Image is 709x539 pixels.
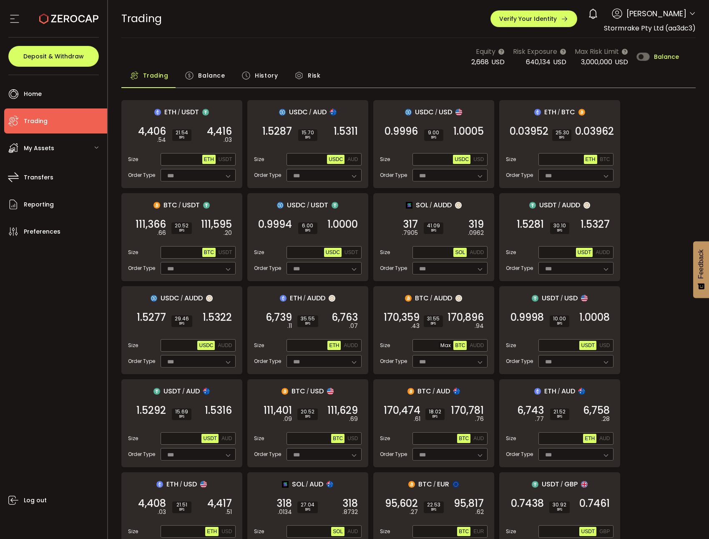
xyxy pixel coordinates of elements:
span: BTC [561,107,575,117]
span: AUDD [307,293,325,303]
i: BPS [427,321,440,326]
span: AUD [599,436,610,441]
span: AUDD [470,343,484,348]
span: Order Type [380,358,407,365]
span: Order Type [506,264,533,272]
span: 0.9998 [510,313,544,322]
em: .43 [411,322,420,330]
span: USD [439,107,452,117]
span: Order Type [380,171,407,179]
button: USD [220,527,234,536]
span: USDT [311,200,328,210]
span: BTC [417,386,431,396]
em: / [430,295,432,302]
button: AUDD [468,341,485,350]
span: 111,629 [327,406,358,415]
span: 35.55 [301,316,315,321]
em: / [182,388,185,395]
img: sol_portfolio.png [282,481,289,488]
span: 6,743 [517,406,544,415]
span: USD [599,343,610,348]
span: BTC [204,249,214,255]
img: eth_portfolio.svg [280,295,287,302]
span: 0.03952 [510,127,548,136]
span: AUD [436,386,450,396]
img: eth_portfolio.svg [156,481,163,488]
i: BPS [427,228,440,233]
img: aud_portfolio.svg [203,388,210,395]
em: .0962 [468,229,484,237]
span: Max Risk Limit [575,46,619,57]
span: USDT [344,249,358,255]
button: USDT [343,248,360,257]
span: Size [254,249,264,256]
span: 4,416 [207,127,232,136]
em: .09 [283,415,292,423]
img: aud_portfolio.svg [453,388,460,395]
span: Size [128,156,138,163]
span: Size [128,249,138,256]
button: AUDD [468,248,485,257]
button: AUD [598,434,611,443]
span: USDC [415,107,434,117]
span: BTC [600,156,610,162]
span: AUDD [218,343,232,348]
span: Verify Your Identity [499,16,557,22]
button: ETH [327,341,341,350]
em: .94 [475,322,484,330]
span: 0.9994 [258,220,292,229]
button: USDC [453,155,470,164]
em: .03 [224,136,232,144]
span: USDT [219,249,232,255]
span: USDC [326,249,340,255]
em: .11 [287,322,292,330]
img: aud_portfolio.svg [327,481,333,488]
i: BPS [427,135,440,140]
span: Home [24,88,42,100]
span: AUD [186,386,200,396]
span: AUDD [434,293,452,303]
span: 15.69 [175,409,188,414]
em: .69 [349,415,358,423]
span: 1.0000 [327,220,358,229]
span: 317 [403,220,418,229]
span: Preferences [24,226,60,238]
img: usdc_portfolio.svg [405,109,412,116]
button: GBP [598,527,611,536]
span: USD [553,57,566,67]
span: EUR [473,529,484,534]
span: 1.5281 [517,220,544,229]
span: 6,763 [332,313,358,322]
span: BTC [333,436,343,441]
em: / [307,388,309,395]
span: GBP [599,529,610,534]
em: / [307,201,309,209]
span: Order Type [506,171,533,179]
button: AUD [346,155,360,164]
button: ETH [584,155,597,164]
span: 15.70 [302,130,314,135]
span: Size [254,156,264,163]
em: .07 [349,322,358,330]
button: USD [598,341,611,350]
em: / [179,201,181,209]
span: USDC [199,343,213,348]
button: BTC [457,434,470,443]
span: 20.52 [175,223,189,228]
span: 111,595 [201,220,232,229]
span: 640,134 [526,57,551,67]
span: Max [439,342,453,349]
span: Order Type [254,171,281,179]
span: Trading [121,11,162,26]
span: AUD [561,386,575,396]
img: eth_portfolio.svg [154,109,161,116]
button: Verify Your Identity [490,10,577,27]
span: 1.5292 [136,406,166,415]
span: Transfers [24,171,53,184]
span: USD [347,436,358,441]
span: AUDD [596,249,610,255]
span: 30.10 [553,223,566,228]
em: / [178,108,180,116]
span: ETH [290,293,302,303]
span: History [255,67,278,84]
